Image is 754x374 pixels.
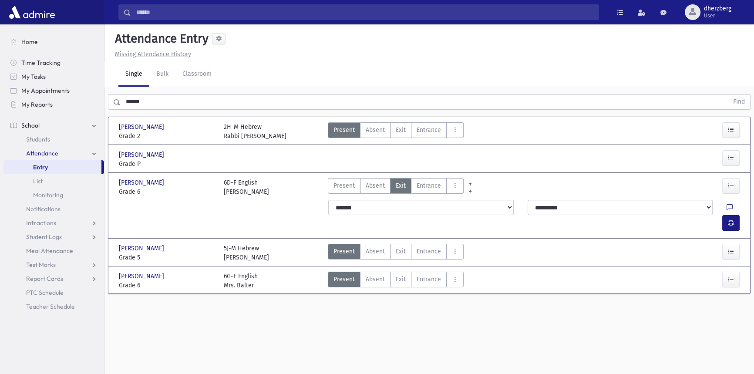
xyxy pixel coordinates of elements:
[333,125,355,135] span: Present
[119,150,166,159] span: [PERSON_NAME]
[26,205,61,213] span: Notifications
[3,230,104,244] a: Student Logs
[3,98,104,111] a: My Reports
[3,84,104,98] a: My Appointments
[21,73,46,81] span: My Tasks
[396,247,406,256] span: Exit
[224,244,269,262] div: 5J-M Hebrew [PERSON_NAME]
[33,191,63,199] span: Monitoring
[366,275,385,284] span: Absent
[119,131,215,141] span: Grade 2
[3,174,104,188] a: List
[26,135,50,143] span: Students
[3,118,104,132] a: School
[417,247,441,256] span: Entrance
[115,51,191,58] u: Missing Attendance History
[119,244,166,253] span: [PERSON_NAME]
[119,187,215,196] span: Grade 6
[3,286,104,300] a: PTC Schedule
[111,51,191,58] a: Missing Attendance History
[224,122,286,141] div: 2H-M Hebrew Rabbi [PERSON_NAME]
[33,177,43,185] span: List
[366,125,385,135] span: Absent
[119,159,215,168] span: Grade P
[119,272,166,281] span: [PERSON_NAME]
[366,247,385,256] span: Absent
[3,216,104,230] a: Infractions
[26,303,75,310] span: Teacher Schedule
[21,87,70,94] span: My Appointments
[333,275,355,284] span: Present
[119,178,166,187] span: [PERSON_NAME]
[3,56,104,70] a: Time Tracking
[333,247,355,256] span: Present
[396,275,406,284] span: Exit
[728,94,750,109] button: Find
[417,275,441,284] span: Entrance
[3,202,104,216] a: Notifications
[131,4,599,20] input: Search
[21,38,38,46] span: Home
[704,5,731,12] span: dherzberg
[328,272,464,290] div: AttTypes
[111,31,209,46] h5: Attendance Entry
[26,233,62,241] span: Student Logs
[7,3,57,21] img: AdmirePro
[119,122,166,131] span: [PERSON_NAME]
[119,281,215,290] span: Grade 6
[366,181,385,190] span: Absent
[118,62,149,87] a: Single
[21,101,53,108] span: My Reports
[119,253,215,262] span: Grade 5
[26,149,58,157] span: Attendance
[396,125,406,135] span: Exit
[3,160,101,174] a: Entry
[26,247,73,255] span: Meal Attendance
[3,244,104,258] a: Meal Attendance
[328,244,464,262] div: AttTypes
[26,289,64,297] span: PTC Schedule
[396,181,406,190] span: Exit
[3,188,104,202] a: Monitoring
[704,12,731,19] span: User
[26,261,56,269] span: Test Marks
[26,219,56,227] span: Infractions
[3,35,104,49] a: Home
[33,163,48,171] span: Entry
[224,272,258,290] div: 6G-F English Mrs. Balter
[417,181,441,190] span: Entrance
[21,59,61,67] span: Time Tracking
[3,258,104,272] a: Test Marks
[3,132,104,146] a: Students
[3,70,104,84] a: My Tasks
[417,125,441,135] span: Entrance
[3,300,104,313] a: Teacher Schedule
[224,178,269,196] div: 6D-F English [PERSON_NAME]
[328,122,464,141] div: AttTypes
[149,62,175,87] a: Bulk
[3,272,104,286] a: Report Cards
[26,275,63,283] span: Report Cards
[21,121,40,129] span: School
[333,181,355,190] span: Present
[328,178,464,196] div: AttTypes
[3,146,104,160] a: Attendance
[175,62,219,87] a: Classroom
